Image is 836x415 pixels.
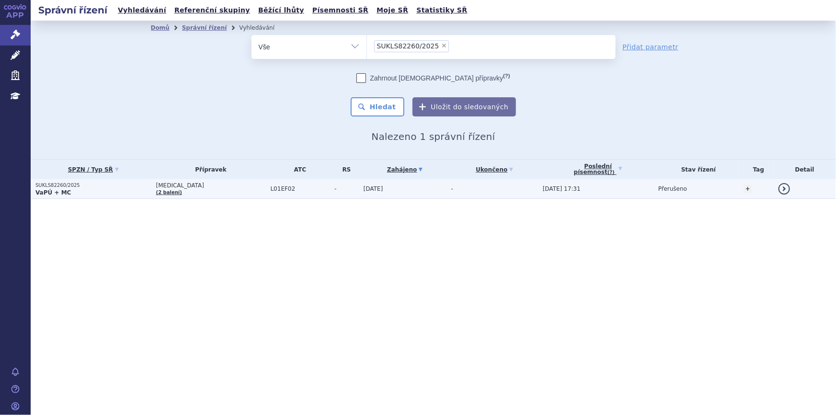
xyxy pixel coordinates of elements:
a: Písemnosti SŘ [309,4,371,17]
span: Nalezeno 1 správní řízení [371,131,495,142]
a: Přidat parametr [623,42,679,52]
th: ATC [266,160,330,179]
th: Tag [739,160,773,179]
th: RS [330,160,358,179]
a: detail [779,183,790,195]
a: Poslednípísemnost(?) [543,160,653,179]
span: Přerušeno [658,185,687,192]
th: Detail [774,160,836,179]
a: SPZN / Typ SŘ [35,163,151,176]
span: × [441,43,447,48]
span: SUKLS82260/2025 [377,43,439,49]
abbr: (?) [503,73,510,79]
th: Stav řízení [653,160,739,179]
a: Ukončeno [451,163,538,176]
span: [MEDICAL_DATA] [156,182,266,189]
span: L01EF02 [271,185,330,192]
h2: Správní řízení [31,3,115,17]
strong: VaPÚ + MC [35,189,71,196]
a: Běžící lhůty [255,4,307,17]
a: + [744,184,752,193]
button: Uložit do sledovaných [412,97,516,116]
a: Zahájeno [364,163,447,176]
input: SUKLS82260/2025 [452,40,457,52]
li: Vyhledávání [239,21,287,35]
a: Vyhledávání [115,4,169,17]
a: Referenční skupiny [172,4,253,17]
a: Domů [151,24,170,31]
a: (2 balení) [156,190,182,195]
label: Zahrnout [DEMOGRAPHIC_DATA] přípravky [356,73,510,83]
abbr: (?) [607,170,615,175]
span: - [334,185,358,192]
a: Správní řízení [182,24,227,31]
th: Přípravek [151,160,266,179]
span: - [451,185,453,192]
button: Hledat [351,97,405,116]
a: Moje SŘ [374,4,411,17]
p: SUKLS82260/2025 [35,182,151,189]
a: Statistiky SŘ [413,4,470,17]
span: [DATE] 17:31 [543,185,581,192]
span: [DATE] [364,185,383,192]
